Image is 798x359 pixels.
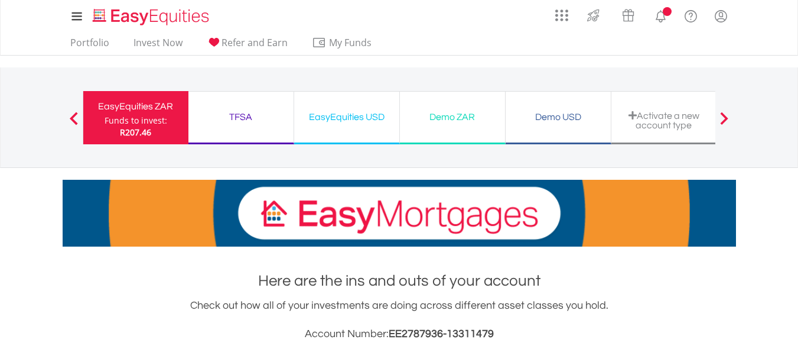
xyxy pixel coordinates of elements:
[63,180,736,247] img: EasyMortage Promotion Banner
[63,326,736,342] h3: Account Number:
[301,109,392,125] div: EasyEquities USD
[66,37,114,55] a: Portfolio
[202,37,292,55] a: Refer and Earn
[611,3,646,25] a: Vouchers
[389,328,494,339] span: EE2787936-13311479
[222,36,288,49] span: Refer and Earn
[129,37,187,55] a: Invest Now
[196,109,286,125] div: TFSA
[63,297,736,342] div: Check out how all of your investments are doing across different asset classes you hold.
[105,115,167,127] div: Funds to invest:
[584,6,603,25] img: thrive-v2.svg
[548,3,576,22] a: AppsGrid
[646,3,676,27] a: Notifications
[513,109,604,125] div: Demo USD
[676,3,706,27] a: FAQ's and Support
[618,6,638,25] img: vouchers-v2.svg
[90,7,214,27] img: EasyEquities_Logo.png
[120,127,151,138] span: R207.46
[555,9,568,22] img: grid-menu-icon.svg
[407,109,498,125] div: Demo ZAR
[63,270,736,292] h1: Here are the ins and outs of your account
[312,35,389,50] span: My Funds
[90,98,181,115] div: EasyEquities ZAR
[618,111,709,130] div: Activate a new account type
[88,3,214,27] a: Home page
[706,3,736,29] a: My Profile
